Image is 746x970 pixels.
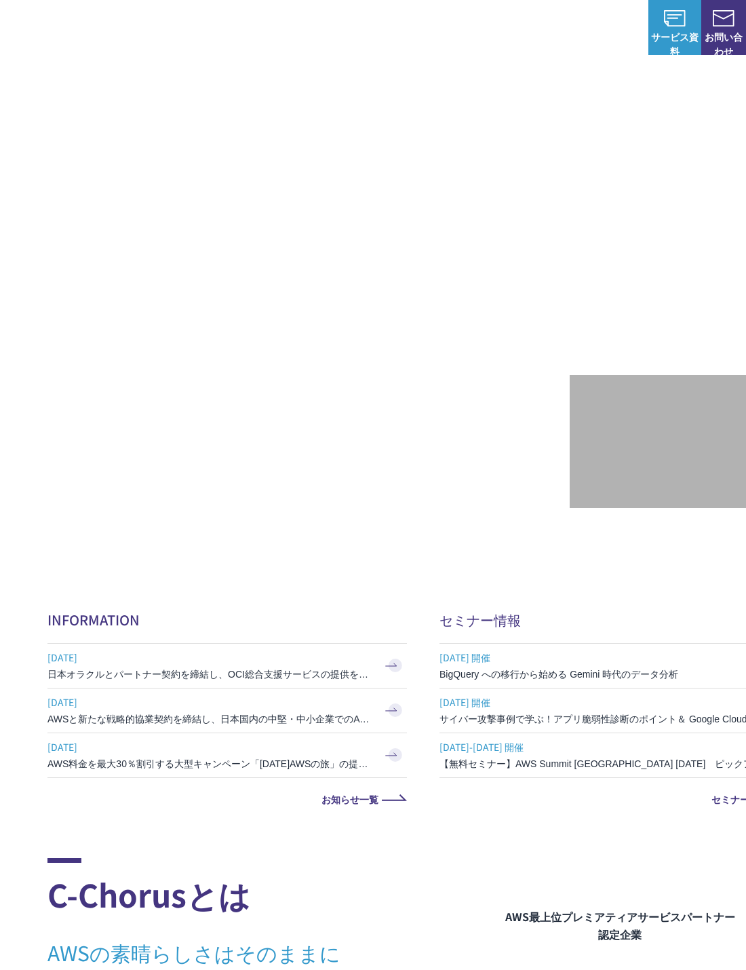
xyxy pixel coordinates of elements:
p: AWSの導入からコスト削減、 構成・運用の最適化からデータ活用まで 規模や業種業態を問わない マネージドサービスで [47,150,570,210]
img: AWSプレミアティアサービスパートナー [607,123,729,245]
span: [DATE] [47,647,373,667]
a: [DATE] AWSと新たな戦略的協業契約を締結し、日本国内の中堅・中小企業でのAWS活用を加速 [47,688,407,733]
em: AWS [653,261,684,281]
span: お問い合わせ [701,30,746,58]
h1: AWS ジャーニーの 成功を実現 [47,223,570,353]
h3: AWSと新たな戦略的協業契約を締結し、日本国内の中堅・中小企業でのAWS活用を加速 [47,712,373,726]
p: サービス [239,20,290,35]
h2: C-Chorusとは [47,858,473,918]
a: [DATE] 日本オラクルとパートナー契約を締結し、OCI総合支援サービスの提供を開始 [47,644,407,688]
p: 最上位プレミアティア サービスパートナー [591,261,745,313]
p: 強み [179,20,212,35]
span: [DATE] [47,692,373,712]
a: 導入事例 [453,20,491,35]
a: お知らせ一覧 [47,794,407,804]
span: [DATE] [47,737,373,757]
img: AWS請求代行サービス 統合管理プラン [300,394,544,460]
img: お問い合わせ [713,10,734,26]
a: ログイン [597,20,635,35]
p: ナレッジ [518,20,570,35]
a: [DATE] AWS料金を最大30％割引する大型キャンペーン「[DATE]AWSの旅」の提供を開始 [47,733,407,777]
img: AWSとの戦略的協業契約 締結 [47,394,292,460]
p: 業種別ソリューション [317,20,426,35]
h2: INFORMATION [47,610,407,629]
h3: AWS料金を最大30％割引する大型キャンペーン「[DATE]AWSの旅」の提供を開始 [47,757,373,771]
img: AWS総合支援サービス C-Chorus サービス資料 [664,10,686,26]
img: 契約件数 [597,395,739,494]
span: サービス資料 [648,30,701,58]
h3: 日本オラクルとパートナー契約を締結し、OCI総合支援サービスの提供を開始 [47,667,373,681]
